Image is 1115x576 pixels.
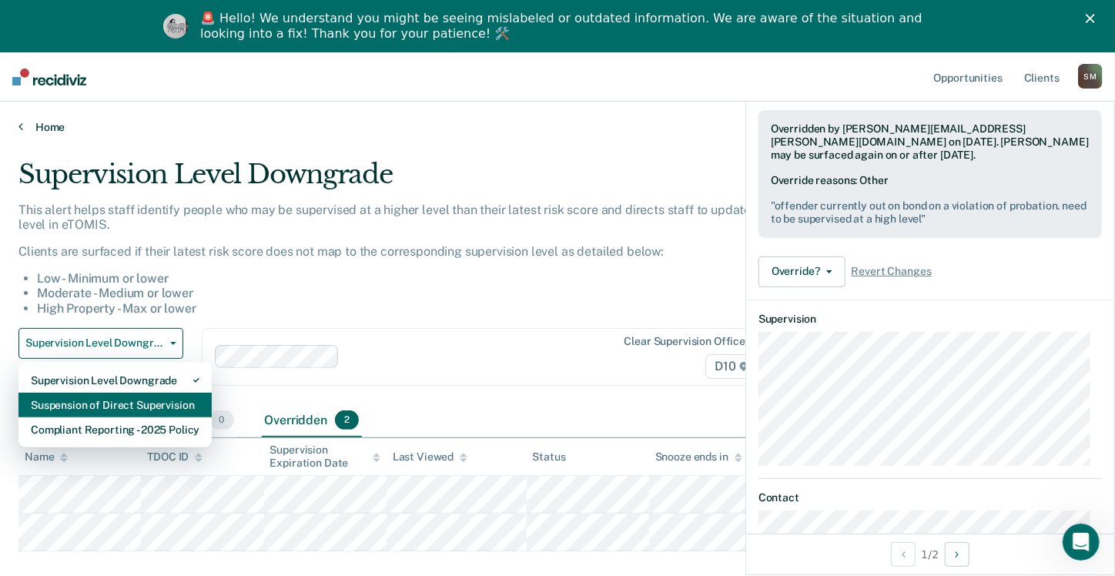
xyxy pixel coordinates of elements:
li: High Property - Max or lower [37,301,855,316]
div: Supervision Level Downgrade [31,368,199,393]
li: Moderate - Medium or lower [37,286,855,300]
div: Override reasons: Other [771,174,1090,225]
div: TDOC ID [147,450,203,464]
div: 1 / 2 [746,534,1114,574]
div: Name [25,450,68,464]
div: Compliant Reporting - 2025 Policy [31,417,199,442]
div: Overridden [262,404,363,438]
a: Opportunities [931,52,1006,102]
div: Overridden by [PERSON_NAME][EMAIL_ADDRESS][PERSON_NAME][DOMAIN_NAME] on [DATE]. [PERSON_NAME] may... [771,122,1090,161]
div: Supervision Level Downgrade [18,159,855,203]
div: Supervision Expiration Date [270,444,380,470]
pre: " offender currently out on bond on a violation of probation. need to be supervised at a high lev... [771,199,1090,226]
a: Clients [1021,52,1063,102]
dt: Supervision [758,313,1102,326]
div: Last Viewed [393,450,467,464]
a: Home [18,120,1097,134]
dt: Contact [758,491,1102,504]
p: Clients are surfaced if their latest risk score does not map to the corresponding supervision lev... [18,244,855,259]
li: Low - Minimum or lower [37,271,855,286]
div: Snooze ends in [655,450,742,464]
span: 0 [209,410,233,430]
p: This alert helps staff identify people who may be supervised at a higher level than their latest ... [18,203,855,232]
div: 🚨 Hello! We understand you might be seeing mislabeled or outdated information. We are aware of th... [200,11,927,42]
img: Recidiviz [12,69,86,85]
div: S M [1078,64,1103,89]
button: Previous Opportunity [891,542,916,567]
span: Revert Changes [852,265,932,278]
div: Status [533,450,566,464]
div: Close [1086,14,1101,23]
iframe: Intercom live chat [1063,524,1100,561]
img: Profile image for Kim [163,14,188,39]
span: 2 [335,410,359,430]
span: D10 [705,354,758,379]
button: Override? [758,256,845,287]
span: Supervision Level Downgrade [25,337,164,350]
button: Next Opportunity [945,542,969,567]
div: Clear supervision officers [624,335,755,348]
div: Suspension of Direct Supervision [31,393,199,417]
